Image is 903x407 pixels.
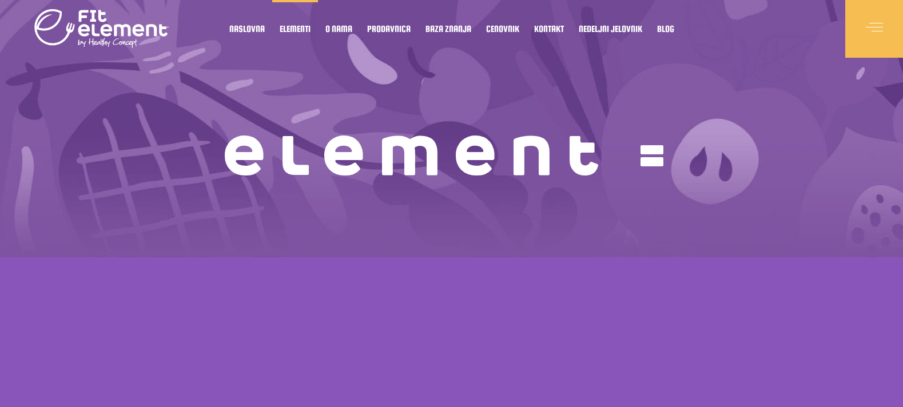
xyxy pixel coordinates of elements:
span: Kontakt [534,26,564,31]
span: Cenovnik [486,26,519,31]
span: Baza znanja [425,26,471,31]
h1: Element = [80,131,824,183]
span: O nama [325,26,352,31]
span: Blog [657,26,674,31]
span: Elementi [280,26,311,31]
img: logo light [34,6,169,51]
span: Naslovna [229,26,265,31]
span: Prodavnica [367,26,411,31]
span: Nedeljni jelovnik [579,26,642,31]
